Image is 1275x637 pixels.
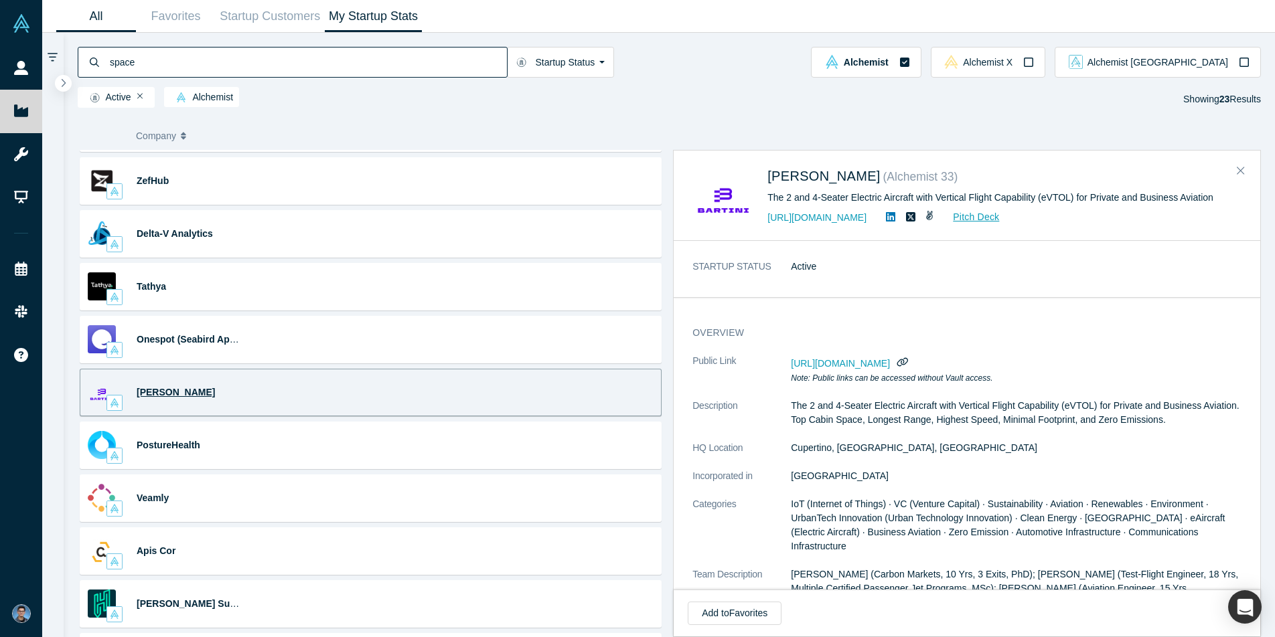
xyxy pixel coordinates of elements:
button: Startup Status [507,47,615,78]
a: [PERSON_NAME] [767,169,880,183]
h3: overview [692,326,1223,340]
strong: 23 [1219,94,1230,104]
a: Tathya [137,281,166,292]
img: Onespot (Seabird Apps, Inc.)'s Logo [88,325,116,353]
a: [URL][DOMAIN_NAME] [767,212,867,223]
dd: Cupertino, [GEOGRAPHIC_DATA], [GEOGRAPHIC_DATA] [791,441,1242,455]
img: Tathya's Logo [88,272,116,300]
img: alchemist Vault Logo [176,92,186,102]
span: Alchemist [GEOGRAPHIC_DATA] [1087,58,1228,67]
span: Alchemist [170,92,233,103]
a: Veamly [137,492,169,503]
a: My Startup Stats [325,1,423,32]
img: Delta-V Analytics's Logo [88,219,116,248]
em: Note: Public links can be accessed without Vault access. [791,373,992,383]
span: IoT (Internet of Things) · VC (Venture Capital) · Sustainability · Aviation · Renewables · Enviro... [791,498,1225,551]
img: alchemist Vault Logo [110,557,119,566]
a: Favorites [136,1,216,32]
img: ZefHub's Logo [88,167,116,195]
img: Startup status [516,57,526,68]
img: alchemist_aj Vault Logo [1069,55,1083,69]
img: alchemist Vault Logo [110,398,119,407]
button: alchemist_aj Vault LogoAlchemist [GEOGRAPHIC_DATA] [1055,47,1261,78]
span: Public Link [692,354,736,368]
button: Add toFavorites [688,602,781,625]
img: alchemist Vault Logo [110,610,119,619]
img: alchemist Vault Logo [110,504,119,513]
img: PostureHealth's Logo [88,431,116,459]
img: alchemist Vault Logo [110,451,119,460]
img: Veamly's Logo [88,484,116,512]
dt: Categories [692,497,791,567]
a: ZefHub [137,175,169,186]
img: Apis Cor's Logo [90,537,114,565]
img: alchemist Vault Logo [825,55,839,69]
a: PostureHealth [137,440,200,450]
p: The 2 and 4-Seater Electric Aircraft with Vertical Flight Capability (eVTOL) for Private and Busi... [791,399,1242,427]
span: Company [136,122,176,150]
img: Hubly Surgical's Logo [88,589,116,618]
a: All [56,1,136,32]
img: alchemistx Vault Logo [944,55,958,69]
a: Startup Customers [216,1,325,32]
button: Remove Filter [137,92,143,101]
a: Delta-V Analytics [137,228,213,239]
img: Bartini's Logo [692,165,753,226]
dt: Incorporated in [692,469,791,497]
dd: [GEOGRAPHIC_DATA] [791,469,1242,483]
dt: Description [692,399,791,441]
img: Bartini's Logo [88,378,116,406]
img: Startup status [90,92,100,103]
input: Search by company name, class, customer, one-liner or category [108,46,507,78]
a: Apis Cor [137,545,175,556]
span: [URL][DOMAIN_NAME] [791,358,890,369]
img: Alchemist Vault Logo [12,14,31,33]
dt: HQ Location [692,441,791,469]
a: Pitch Deck [938,209,1000,225]
img: Alex Lazich's Account [12,604,31,623]
img: alchemist Vault Logo [110,292,119,302]
dd: Active [791,260,1242,274]
img: alchemist Vault Logo [110,240,119,249]
a: [PERSON_NAME] [137,387,215,397]
img: alchemist Vault Logo [110,187,119,196]
span: Active [84,92,131,103]
div: The 2 and 4-Seater Electric Aircraft with Vertical Flight Capability (eVTOL) for Private and Busi... [767,191,1214,205]
dt: Team Description [692,567,791,624]
span: Showing Results [1183,94,1261,104]
p: [PERSON_NAME] (Carbon Markets, 10 Yrs, 3 Exits, PhD); [PERSON_NAME] (Test-Flight Engineer, 18 Yrs... [791,567,1242,610]
button: Company [136,122,234,150]
button: Close [1231,161,1251,182]
a: Onespot (Seabird Apps, Inc.) [137,334,265,345]
span: Alchemist [844,58,889,67]
img: alchemist Vault Logo [110,345,119,355]
span: Alchemist X [963,58,1012,67]
small: ( Alchemist 33 ) [883,170,958,183]
button: alchemistx Vault LogoAlchemist X [931,47,1045,78]
dt: STARTUP STATUS [692,260,791,288]
a: [PERSON_NAME] Surgical [137,598,255,609]
button: alchemist Vault LogoAlchemist [811,47,921,78]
